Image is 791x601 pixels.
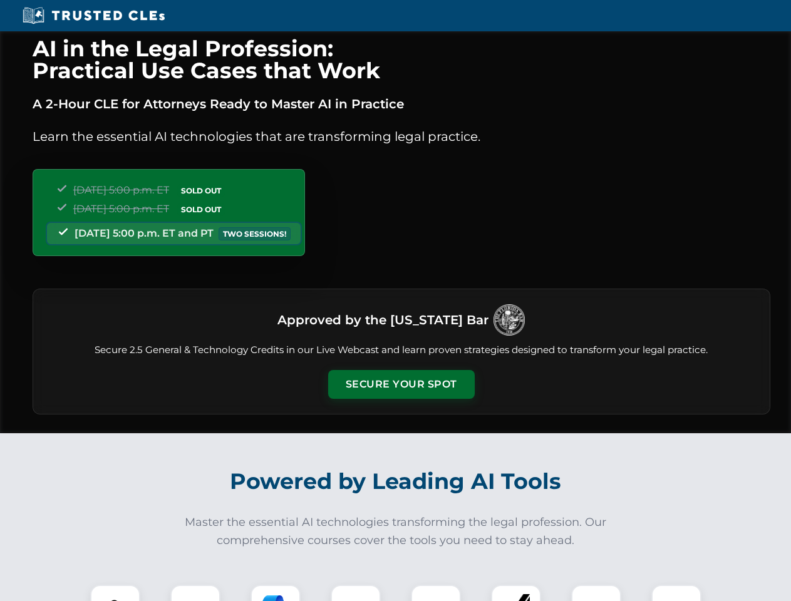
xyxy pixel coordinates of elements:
span: [DATE] 5:00 p.m. ET [73,203,169,215]
h3: Approved by the [US_STATE] Bar [277,309,489,331]
span: SOLD OUT [177,203,225,216]
p: Master the essential AI technologies transforming the legal profession. Our comprehensive courses... [177,513,615,550]
p: Learn the essential AI technologies that are transforming legal practice. [33,126,770,146]
span: [DATE] 5:00 p.m. ET [73,184,169,196]
h1: AI in the Legal Profession: Practical Use Cases that Work [33,38,770,81]
img: Trusted CLEs [19,6,168,25]
h2: Powered by Leading AI Tools [49,460,743,503]
span: SOLD OUT [177,184,225,197]
button: Secure Your Spot [328,370,475,399]
p: Secure 2.5 General & Technology Credits in our Live Webcast and learn proven strategies designed ... [48,343,755,357]
img: Logo [494,304,525,336]
p: A 2-Hour CLE for Attorneys Ready to Master AI in Practice [33,94,770,114]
